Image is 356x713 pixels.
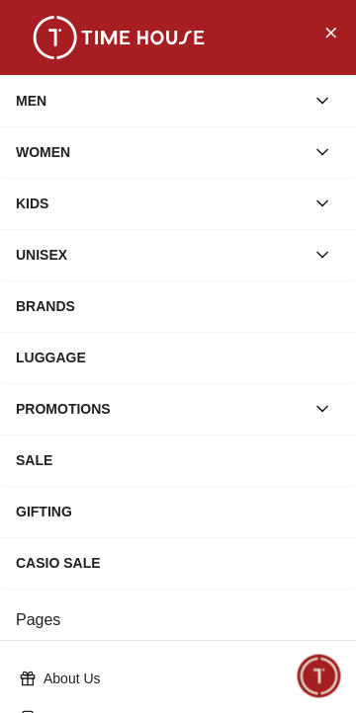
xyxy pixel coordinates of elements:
[16,442,340,478] div: SALE
[20,16,218,59] img: ...
[16,134,305,170] div: WOMEN
[16,494,340,529] div: GIFTING
[16,545,340,581] div: CASIO SALE
[298,655,341,698] div: Chat Widget
[16,391,305,427] div: PROMOTIONS
[314,16,346,47] button: Close Menu
[16,83,305,119] div: MEN
[44,669,328,688] p: About Us
[16,340,340,375] div: LUGGAGE
[16,186,305,221] div: KIDS
[16,288,340,324] div: BRANDS
[16,237,305,273] div: UNISEX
